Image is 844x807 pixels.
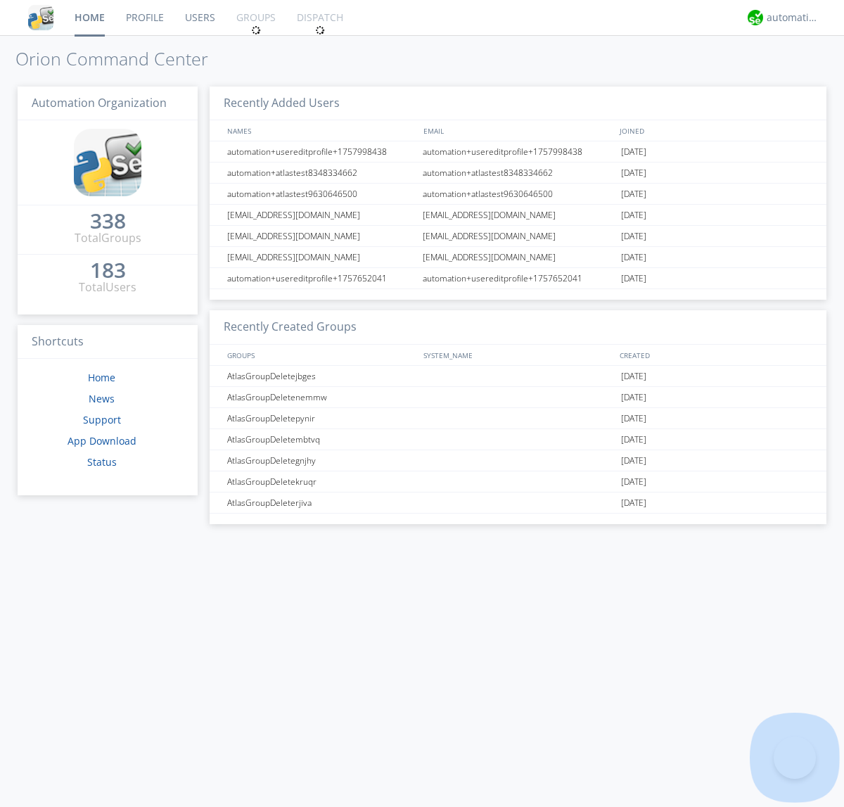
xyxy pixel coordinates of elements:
a: News [89,392,115,405]
div: CREATED [616,345,813,365]
a: automation+atlastest8348334662automation+atlastest8348334662[DATE] [210,163,826,184]
span: [DATE] [621,387,646,408]
a: automation+atlastest9630646500automation+atlastest9630646500[DATE] [210,184,826,205]
a: 183 [90,263,126,279]
div: automation+usereditprofile+1757652041 [419,268,618,288]
div: automation+atlastest8348334662 [419,163,618,183]
div: AtlasGroupDeletenemmw [224,387,418,407]
img: cddb5a64eb264b2086981ab96f4c1ba7 [74,129,141,196]
span: [DATE] [621,226,646,247]
a: 338 [90,214,126,230]
a: AtlasGroupDeletekruqr[DATE] [210,471,826,493]
h3: Recently Added Users [210,87,826,121]
span: [DATE] [621,205,646,226]
div: [EMAIL_ADDRESS][DOMAIN_NAME] [419,205,618,225]
a: AtlasGroupDeleterjiva[DATE] [210,493,826,514]
span: [DATE] [621,429,646,450]
span: [DATE] [621,408,646,429]
div: SYSTEM_NAME [420,345,616,365]
div: automation+usereditprofile+1757998438 [419,141,618,162]
a: Status [87,455,117,469]
div: AtlasGroupDeletejbges [224,366,418,386]
a: AtlasGroupDeletembtvq[DATE] [210,429,826,450]
span: [DATE] [621,450,646,471]
div: 183 [90,263,126,277]
div: [EMAIL_ADDRESS][DOMAIN_NAME] [419,247,618,267]
span: [DATE] [621,493,646,514]
span: [DATE] [621,366,646,387]
div: AtlasGroupDeleterjiva [224,493,418,513]
a: AtlasGroupDeletepynir[DATE] [210,408,826,429]
span: [DATE] [621,141,646,163]
a: [EMAIL_ADDRESS][DOMAIN_NAME][EMAIL_ADDRESS][DOMAIN_NAME][DATE] [210,247,826,268]
div: automation+atlas [767,11,819,25]
div: automation+atlastest9630646500 [224,184,418,204]
div: AtlasGroupDeletembtvq [224,429,418,450]
span: [DATE] [621,163,646,184]
img: cddb5a64eb264b2086981ab96f4c1ba7 [28,5,53,30]
a: Support [83,413,121,426]
a: automation+usereditprofile+1757998438automation+usereditprofile+1757998438[DATE] [210,141,826,163]
a: AtlasGroupDeletenemmw[DATE] [210,387,826,408]
a: automation+usereditprofile+1757652041automation+usereditprofile+1757652041[DATE] [210,268,826,289]
span: [DATE] [621,247,646,268]
div: EMAIL [420,120,616,141]
iframe: Toggle Customer Support [774,737,816,779]
div: AtlasGroupDeletepynir [224,408,418,428]
div: Total Groups [75,230,141,246]
div: Total Users [79,279,136,296]
div: automation+usereditprofile+1757998438 [224,141,418,162]
div: GROUPS [224,345,416,365]
div: AtlasGroupDeletekruqr [224,471,418,492]
div: [EMAIL_ADDRESS][DOMAIN_NAME] [224,205,418,225]
div: [EMAIL_ADDRESS][DOMAIN_NAME] [224,247,418,267]
h3: Shortcuts [18,325,198,360]
span: [DATE] [621,268,646,289]
span: Automation Organization [32,95,167,110]
div: automation+usereditprofile+1757652041 [224,268,418,288]
a: AtlasGroupDeletejbges[DATE] [210,366,826,387]
div: 338 [90,214,126,228]
div: automation+atlastest8348334662 [224,163,418,183]
img: spin.svg [251,25,261,35]
div: AtlasGroupDeletegnjhy [224,450,418,471]
h3: Recently Created Groups [210,310,826,345]
a: AtlasGroupDeletegnjhy[DATE] [210,450,826,471]
div: [EMAIL_ADDRESS][DOMAIN_NAME] [419,226,618,246]
div: automation+atlastest9630646500 [419,184,618,204]
div: [EMAIL_ADDRESS][DOMAIN_NAME] [224,226,418,246]
span: [DATE] [621,184,646,205]
a: [EMAIL_ADDRESS][DOMAIN_NAME][EMAIL_ADDRESS][DOMAIN_NAME][DATE] [210,226,826,247]
span: [DATE] [621,471,646,493]
div: JOINED [616,120,813,141]
img: spin.svg [315,25,325,35]
a: [EMAIL_ADDRESS][DOMAIN_NAME][EMAIL_ADDRESS][DOMAIN_NAME][DATE] [210,205,826,226]
img: d2d01cd9b4174d08988066c6d424eccd [748,10,763,25]
div: NAMES [224,120,416,141]
a: App Download [68,434,136,447]
a: Home [88,371,115,384]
